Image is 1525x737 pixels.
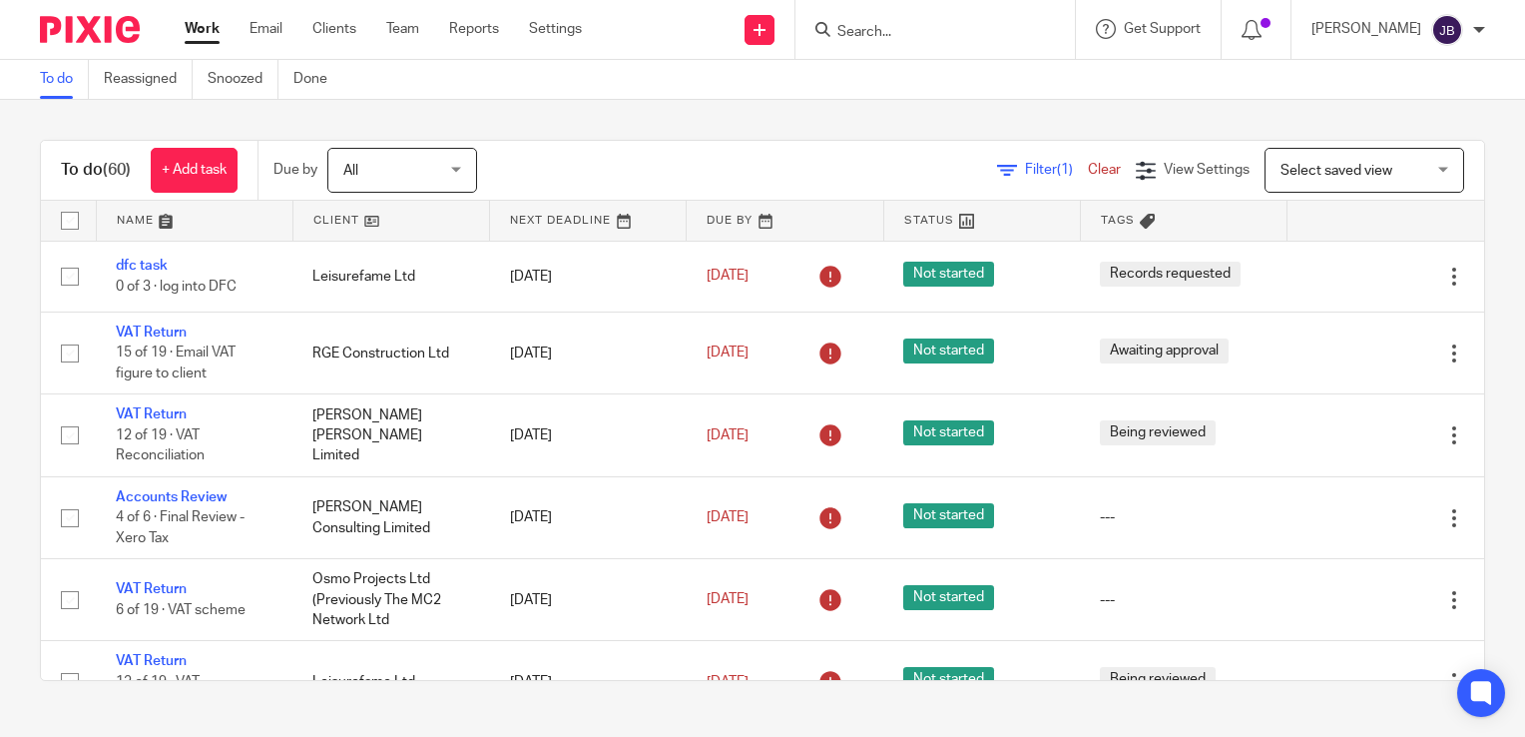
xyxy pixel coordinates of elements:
[1311,19,1421,39] p: [PERSON_NAME]
[61,160,131,181] h1: To do
[116,347,236,381] span: 15 of 19 · Email VAT figure to client
[707,346,749,360] span: [DATE]
[1100,590,1267,610] div: ---
[1025,163,1088,177] span: Filter
[151,148,238,193] a: + Add task
[116,510,245,545] span: 4 of 6 · Final Review - Xero Tax
[1100,339,1229,364] span: Awaiting approval
[386,19,419,39] a: Team
[1431,14,1463,46] img: svg%3E
[273,160,317,180] p: Due by
[293,60,342,99] a: Done
[40,16,140,43] img: Pixie
[490,241,687,312] td: [DATE]
[903,585,994,610] span: Not started
[116,582,187,596] a: VAT Return
[292,641,489,723] td: Leisurefame Ltd
[116,654,187,668] a: VAT Return
[903,420,994,445] span: Not started
[903,667,994,692] span: Not started
[116,603,246,617] span: 6 of 19 · VAT scheme
[707,270,749,284] span: [DATE]
[116,490,227,504] a: Accounts Review
[490,312,687,393] td: [DATE]
[529,19,582,39] a: Settings
[707,428,749,442] span: [DATE]
[1088,163,1121,177] a: Clear
[116,259,168,273] a: dfc task
[250,19,282,39] a: Email
[903,503,994,528] span: Not started
[1100,262,1241,287] span: Records requested
[1164,163,1250,177] span: View Settings
[707,675,749,689] span: [DATE]
[116,280,237,294] span: 0 of 3 · log into DFC
[1100,420,1216,445] span: Being reviewed
[185,19,220,39] a: Work
[835,24,1015,42] input: Search
[116,326,187,340] a: VAT Return
[116,407,187,421] a: VAT Return
[1124,22,1201,36] span: Get Support
[40,60,89,99] a: To do
[1100,507,1267,527] div: ---
[1057,163,1073,177] span: (1)
[104,60,193,99] a: Reassigned
[312,19,356,39] a: Clients
[1101,215,1135,226] span: Tags
[292,241,489,312] td: Leisurefame Ltd
[292,476,489,558] td: [PERSON_NAME] Consulting Limited
[490,641,687,723] td: [DATE]
[449,19,499,39] a: Reports
[103,162,131,178] span: (60)
[707,593,749,607] span: [DATE]
[490,559,687,641] td: [DATE]
[116,675,205,710] span: 12 of 19 · VAT Reconciliation
[903,339,994,364] span: Not started
[490,476,687,558] td: [DATE]
[1100,667,1216,692] span: Being reviewed
[292,559,489,641] td: Osmo Projects Ltd (Previously The MC2 Network Ltd
[208,60,278,99] a: Snoozed
[343,164,358,178] span: All
[903,262,994,287] span: Not started
[1280,164,1392,178] span: Select saved view
[292,394,489,476] td: [PERSON_NAME] [PERSON_NAME] Limited
[292,312,489,393] td: RGE Construction Ltd
[707,510,749,524] span: [DATE]
[116,428,205,463] span: 12 of 19 · VAT Reconciliation
[490,394,687,476] td: [DATE]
